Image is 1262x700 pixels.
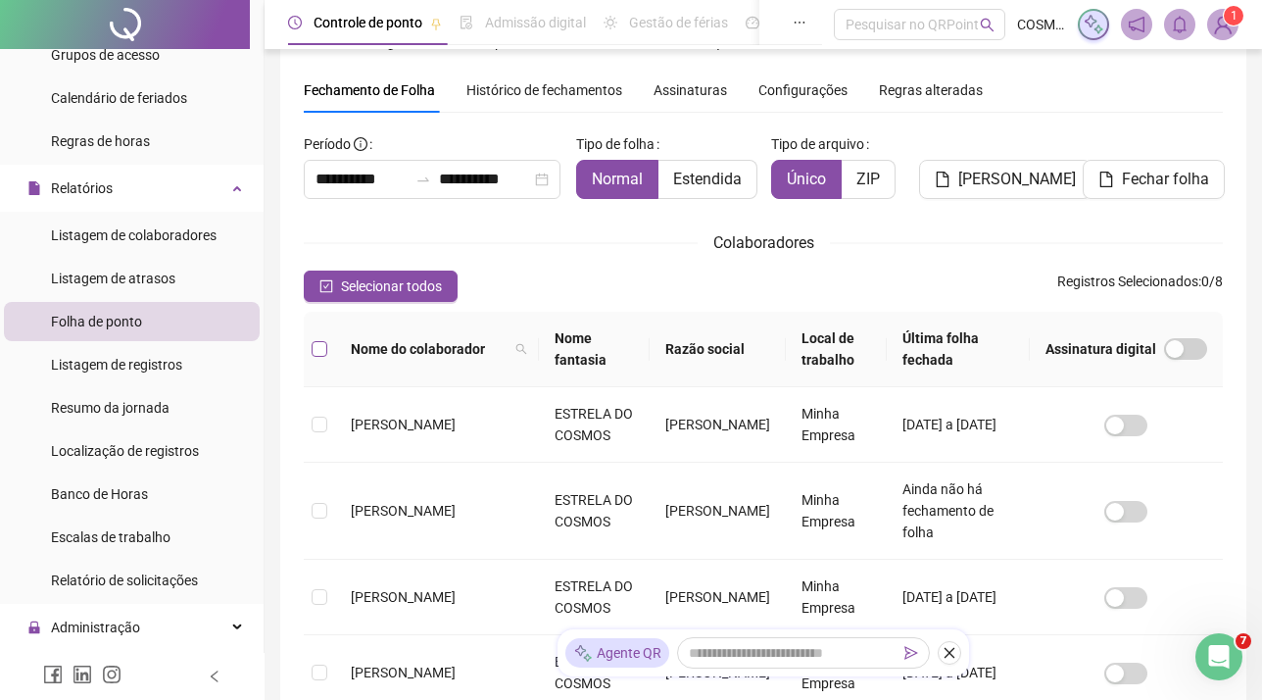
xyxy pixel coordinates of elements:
span: Grupos de acesso [51,47,160,63]
span: Selecionar todos [341,275,442,297]
td: [DATE] a [DATE] [887,560,1030,635]
span: check-square [319,279,333,293]
td: Minha Empresa [786,387,887,463]
span: Banco de Horas [51,486,148,502]
span: Assinatura digital [1045,338,1156,360]
th: Razão social [650,312,786,387]
span: [PERSON_NAME] [351,503,456,519]
span: left [208,670,221,683]
th: Última folha fechada [887,312,1030,387]
span: Normal [592,170,643,188]
span: dashboard [746,16,759,29]
span: Regras de horas [51,133,150,149]
span: Registros Selecionados [1057,274,1198,289]
span: Único [787,170,826,188]
span: Administração [51,620,140,635]
span: file [935,172,950,187]
th: Local de trabalho [786,312,887,387]
span: Nome do colaborador [351,338,508,360]
span: [PERSON_NAME] [351,589,456,605]
span: info-circle [354,137,367,151]
span: bell [1171,16,1189,33]
span: close [943,646,956,660]
span: Listagem de atrasos [51,271,175,286]
span: Estendida [673,170,742,188]
span: Colaboradores [713,233,814,252]
span: Fechar folha [1122,168,1209,191]
span: Listagem de registros [51,357,182,373]
td: [PERSON_NAME] [650,387,786,463]
td: [DATE] a [DATE] [887,387,1030,463]
span: [PERSON_NAME] [958,168,1076,191]
span: file [1098,172,1114,187]
span: Controle de ponto [314,15,422,30]
span: search [511,334,531,364]
span: COSMOS [1017,14,1066,35]
button: Selecionar todos [304,271,458,302]
span: notification [1128,16,1145,33]
span: send [904,646,918,660]
span: Assinaturas [654,83,727,97]
span: facebook [43,665,63,684]
iframe: Intercom live chat [1195,633,1242,680]
img: sparkle-icon.fc2bf0ac1784a2077858766a79e2daf3.svg [573,643,593,664]
span: Relatórios [51,180,113,196]
span: swap-right [415,172,431,187]
span: linkedin [73,665,92,684]
span: ellipsis [793,16,806,29]
button: Fechar folha [1083,160,1225,199]
span: 1 [1231,9,1238,23]
td: ESTRELA DO COSMOS [539,463,650,560]
td: ESTRELA DO COSMOS [539,560,650,635]
span: ZIP [856,170,880,188]
span: [PERSON_NAME] [351,417,456,432]
span: sun [604,16,617,29]
span: 7 [1236,633,1251,649]
sup: Atualize o seu contato no menu Meus Dados [1224,6,1243,25]
span: Tipo de arquivo [771,133,864,155]
img: sparkle-icon.fc2bf0ac1784a2077858766a79e2daf3.svg [1083,14,1104,35]
span: Listagem de colaboradores [51,227,217,243]
span: Admissão digital [485,15,586,30]
span: pushpin [430,18,442,29]
span: search [515,343,527,355]
span: lock [27,621,41,634]
span: Relatório de solicitações [51,573,198,588]
span: Escalas de trabalho [51,529,170,545]
td: [PERSON_NAME] [650,463,786,560]
td: Minha Empresa [786,560,887,635]
span: Ainda não há fechamento de folha [902,481,994,540]
td: ESTRELA DO COSMOS [539,387,650,463]
span: Resumo da jornada [51,400,170,416]
th: Nome fantasia [539,312,650,387]
td: [PERSON_NAME] [650,560,786,635]
span: search [980,18,995,32]
span: [PERSON_NAME] [351,665,456,680]
span: Regras alteradas [879,83,983,97]
span: clock-circle [288,16,302,29]
span: Tipo de folha [576,133,655,155]
span: Folha de ponto [51,314,142,329]
span: instagram [102,665,121,684]
span: : 0 / 8 [1057,271,1223,302]
span: Localização de registros [51,443,199,459]
button: [PERSON_NAME] [919,160,1092,199]
span: file-done [460,16,473,29]
span: Calendário de feriados [51,90,187,106]
td: Minha Empresa [786,463,887,560]
span: Período [304,136,351,152]
span: Gestão de férias [629,15,728,30]
span: Configurações [758,83,848,97]
div: Agente QR [565,638,669,668]
span: Fechamento de Folha [304,82,435,98]
span: Histórico de fechamentos [466,82,622,98]
img: 74037 [1208,10,1238,39]
span: to [415,172,431,187]
span: file [27,181,41,195]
